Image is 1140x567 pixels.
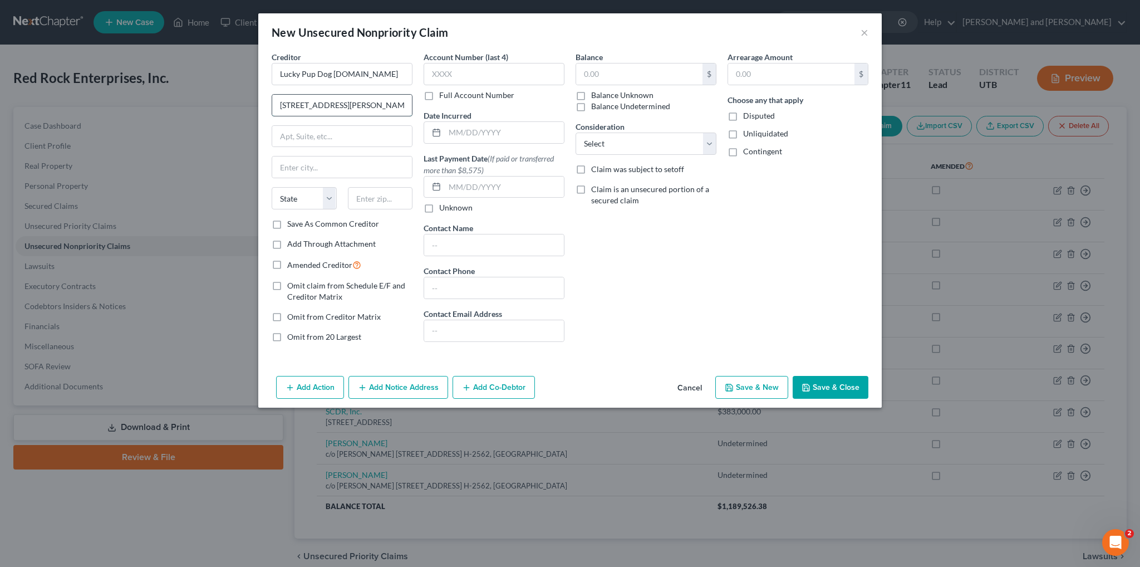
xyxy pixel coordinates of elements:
iframe: Intercom live chat [1102,529,1129,556]
button: Save & New [715,376,788,399]
label: Balance [576,51,603,63]
button: Add Notice Address [348,376,448,399]
input: Enter zip... [348,187,413,209]
span: (If paid or transferred more than $8,575) [424,154,554,175]
label: Contact Name [424,222,473,234]
span: Contingent [743,146,782,156]
input: Enter address... [272,95,412,116]
span: 2 [1125,529,1134,538]
input: Apt, Suite, etc... [272,126,412,147]
span: Claim was subject to setoff [591,164,684,174]
span: Unliquidated [743,129,788,138]
label: Contact Email Address [424,308,502,320]
input: 0.00 [576,63,702,85]
label: Contact Phone [424,265,475,277]
div: $ [702,63,716,85]
label: Last Payment Date [424,153,564,176]
input: 0.00 [728,63,854,85]
label: Save As Common Creditor [287,218,379,229]
span: Claim is an unsecured portion of a secured claim [591,184,709,205]
label: Full Account Number [439,90,514,101]
label: Balance Unknown [591,90,653,101]
input: Enter city... [272,157,412,178]
span: Omit from Creditor Matrix [287,312,381,321]
button: × [861,26,868,39]
label: Choose any that apply [728,94,803,106]
label: Arrearage Amount [728,51,793,63]
span: Disputed [743,111,775,120]
button: Add Action [276,376,344,399]
button: Cancel [669,377,711,399]
input: MM/DD/YYYY [445,122,564,143]
span: Amended Creditor [287,260,352,270]
input: MM/DD/YYYY [445,177,564,198]
span: Omit from 20 Largest [287,332,361,341]
input: -- [424,320,564,341]
input: XXXX [424,63,564,85]
label: Balance Undetermined [591,101,670,112]
input: -- [424,234,564,256]
label: Account Number (last 4) [424,51,508,63]
button: Save & Close [793,376,868,399]
label: Unknown [439,202,473,213]
label: Add Through Attachment [287,238,376,250]
input: Search creditor by name... [272,63,412,85]
div: New Unsecured Nonpriority Claim [272,25,448,40]
span: Creditor [272,52,301,62]
label: Consideration [576,121,625,133]
div: $ [854,63,868,85]
input: -- [424,277,564,299]
label: Date Incurred [424,110,471,121]
button: Add Co-Debtor [453,376,535,399]
span: Omit claim from Schedule E/F and Creditor Matrix [287,281,405,301]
